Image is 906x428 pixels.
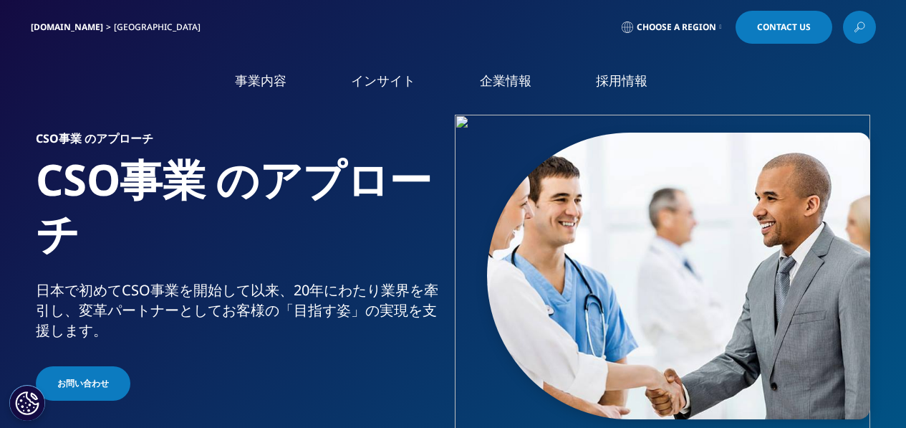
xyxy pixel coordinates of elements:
[151,50,876,118] nav: Primary
[757,23,811,32] span: Contact Us
[637,22,716,33] span: Choose a Region
[351,72,415,90] a: インサイト
[36,366,130,401] a: お問い合わせ
[57,377,109,390] span: お問い合わせ
[736,11,832,44] a: Contact Us
[114,22,206,33] div: [GEOGRAPHIC_DATA]
[31,21,103,33] a: [DOMAIN_NAME]
[235,72,286,90] a: 事業内容
[9,385,45,421] button: Cookie 設定
[487,133,870,419] img: 043_doctor-shaking-hands-with-man-in-suit.jpg
[596,72,647,90] a: 採用情報
[36,133,448,153] h6: CSO事業 のアプローチ
[480,72,531,90] a: 企業情報
[36,153,448,280] h1: CSO事業 のアプローチ
[36,280,448,341] div: 日本で初めてCSO事業を開始して以来、20年にわたり業界を牽引し、変革パートナーとしてお客様の「目指す姿」の実現を支援します。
